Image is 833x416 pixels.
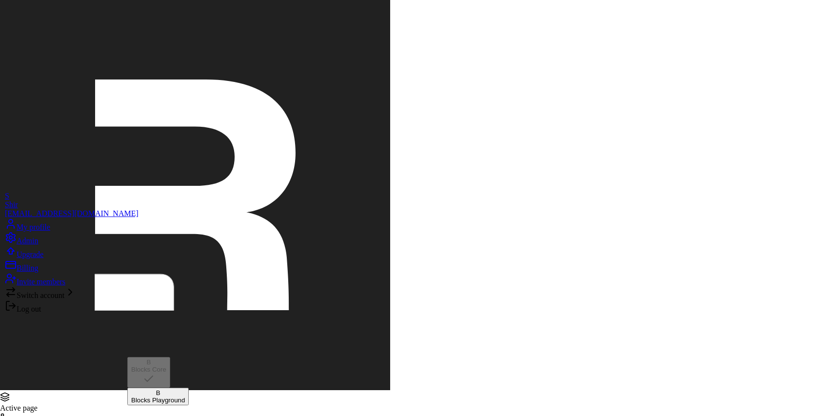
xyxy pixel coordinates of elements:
[5,200,139,209] div: Shir
[127,388,189,405] button: BBlocks Playground
[131,366,166,373] div: Blocks Core
[5,232,139,245] a: Admin
[5,218,139,232] a: My profile
[127,357,170,388] button: BBlocks Core
[17,305,41,313] span: Log out
[5,259,139,273] a: Billing
[17,237,38,245] span: Admin
[5,192,9,200] span: S
[146,358,151,366] span: B
[17,291,64,299] span: Switch account
[17,250,43,258] span: Upgrade
[131,396,185,404] div: Blocks Playground
[156,389,160,396] span: B
[5,245,139,259] a: Upgrade
[5,192,139,218] a: SShir[EMAIL_ADDRESS][DOMAIN_NAME]
[17,223,50,231] span: My profile
[5,209,139,218] div: [EMAIL_ADDRESS][DOMAIN_NAME]
[17,264,38,272] span: Billing
[17,277,65,286] span: Invite members
[5,273,139,286] a: Invite members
